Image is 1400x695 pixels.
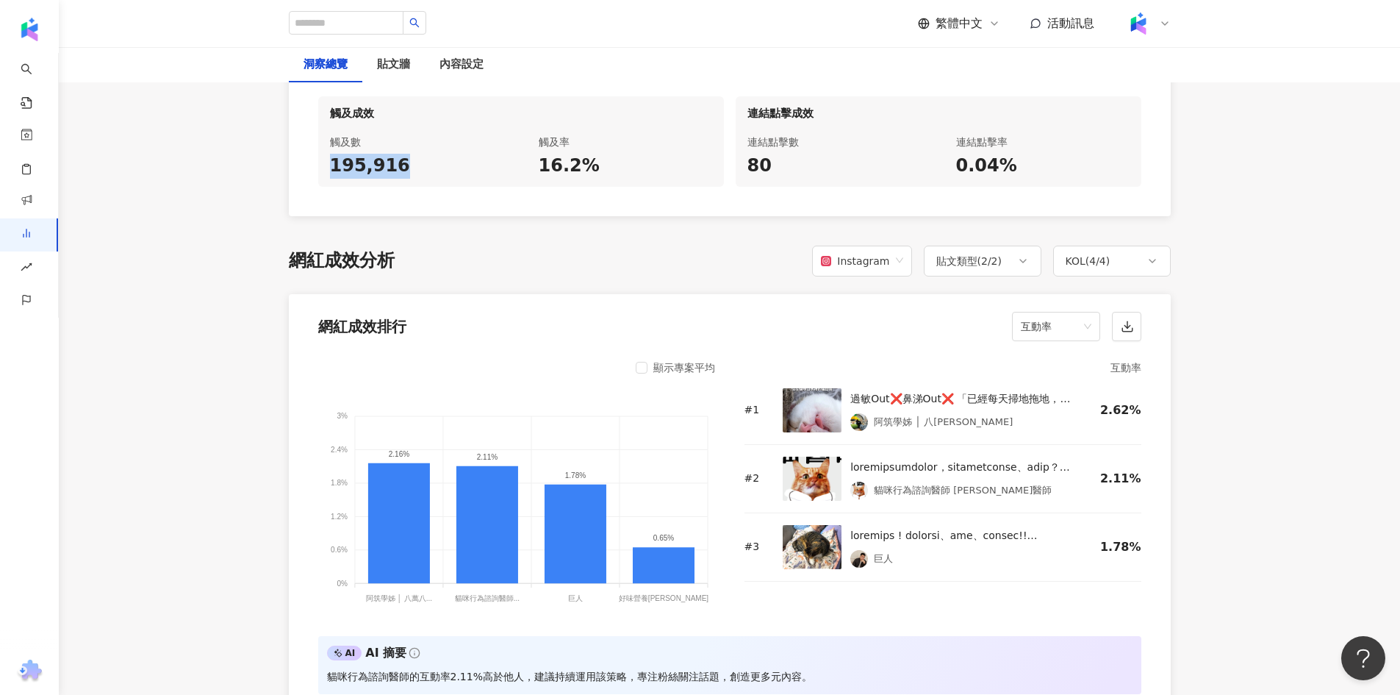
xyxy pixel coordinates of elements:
[850,458,1077,476] div: loremipsumdolor，sitametconse、adip？ elitseddoeiusmod，temporincidid，utlaboreetdolo。ma，aliquaeni，adm...
[783,457,841,501] img: post-image
[1088,402,1141,418] div: 2.62%
[744,359,1141,377] div: 互動率
[747,133,921,151] div: 連結點擊數
[330,133,503,151] div: 觸及數
[936,15,983,32] span: 繁體中文
[1047,16,1094,30] span: 活動訊息
[874,483,1052,498] div: 貓咪行為諮詢醫師 [PERSON_NAME]醫師
[21,53,50,110] a: search
[850,550,868,568] img: KOL Avatar
[850,390,1077,407] div: 過敏Out❌鼻涕Out❌ 「已經每天掃地拖地，家裡對貓過敏的人還是鼻涕流不停，到底該怎麼辦？😭」 和你分享能從根源『抓住過敏原』的方法💖 ✅科學證實有效 ✅貓咪吃飼料就能減少貓毛及皮屑中的過敏原...
[318,96,724,124] div: 觸及成效
[783,388,841,432] img: post-image
[1088,471,1141,487] div: 2.11%
[1088,539,1141,555] div: 1.78%
[377,56,410,74] div: 貼文牆
[289,249,395,274] div: 網紅成效分析
[618,594,708,602] tspan: 好味營養[PERSON_NAME]
[18,18,41,41] img: logo icon
[318,316,406,337] div: 網紅成效排行
[15,660,44,683] img: chrome extension
[956,154,1130,179] div: 0.04%
[744,403,772,418] div: # 1
[409,18,420,28] span: search
[736,96,1141,124] div: 連結點擊成效
[744,540,772,555] div: # 3
[1124,10,1152,38] img: Kolr%20app%20icon%20%281%29.png
[365,645,406,661] div: AI 摘要
[327,668,812,685] div: 貓咪行為諮詢醫師的互動率2.11%高於他人，建議持續運用該策略，專注粉絲關注話題，創造更多元內容。
[331,479,348,487] tspan: 1.8%
[567,594,582,602] tspan: 巨人
[539,133,712,151] div: 觸及率
[330,154,503,179] div: 195,916
[874,415,1013,430] div: 阿筑學姊 │ 八[PERSON_NAME]
[783,525,841,569] img: post-image
[1066,252,1110,270] div: KOL ( 4 / 4 )
[331,513,348,521] tspan: 1.2%
[1021,313,1091,341] span: 互動率
[365,594,431,604] tspan: 阿筑學姊 │ 八萬八...
[337,580,348,588] tspan: 0%
[850,527,1077,544] div: loremips ! dolorsi、ame、consec!! adipiscin，elitseddoeiusm temporinci，utlaboreetdolo magnaal，enimad...
[747,154,921,179] div: 80
[304,56,348,74] div: 洞察總覽
[331,546,348,554] tspan: 0.6%
[850,482,868,499] img: KOL Avatar
[653,359,715,377] div: 顯示專案平均
[744,471,772,486] div: # 2
[337,412,348,420] tspan: 3%
[1341,636,1385,680] iframe: Help Scout Beacon - Open
[439,56,484,74] div: 內容設定
[850,413,868,431] img: KOL Avatar
[936,252,1002,270] div: 貼文類型 ( 2 / 2 )
[21,252,32,285] span: rise
[539,154,712,179] div: 16.2%
[821,247,889,275] div: Instagram
[454,594,519,602] tspan: 貓咪行為諮詢醫師...
[327,646,362,660] div: AI
[331,446,348,454] tspan: 2.4%
[874,552,893,566] div: 巨人
[956,133,1130,151] div: 連結點擊率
